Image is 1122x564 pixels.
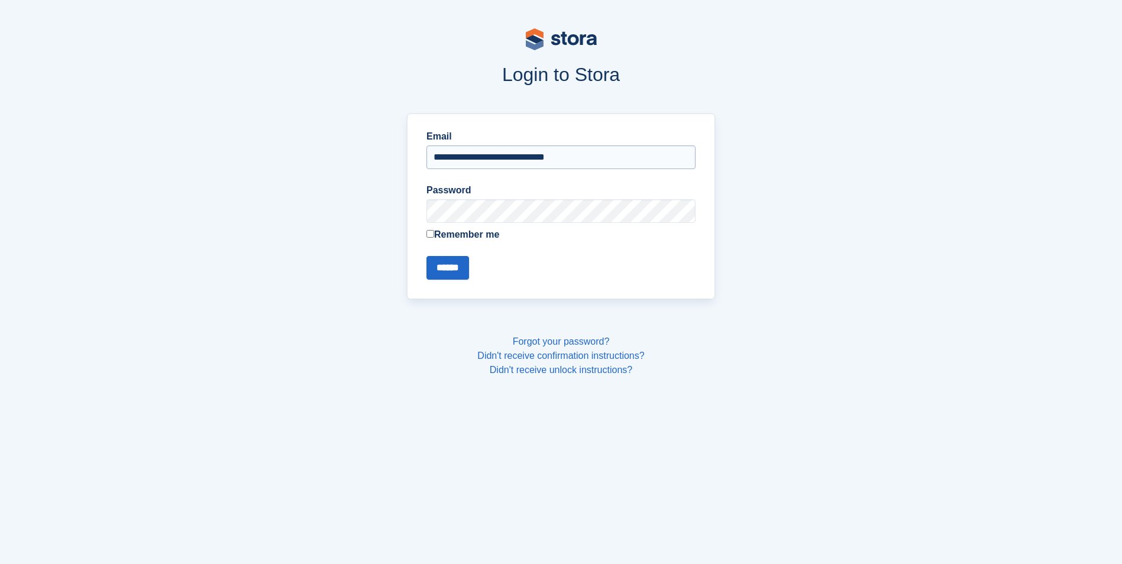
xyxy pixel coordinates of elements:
a: Forgot your password? [513,336,610,346]
a: Didn't receive unlock instructions? [490,365,632,375]
h1: Login to Stora [182,64,941,85]
label: Password [426,183,696,197]
img: stora-logo-53a41332b3708ae10de48c4981b4e9114cc0af31d8433b30ea865607fb682f29.svg [526,28,597,50]
input: Remember me [426,230,434,238]
a: Didn't receive confirmation instructions? [477,351,644,361]
label: Email [426,129,696,144]
label: Remember me [426,228,696,242]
